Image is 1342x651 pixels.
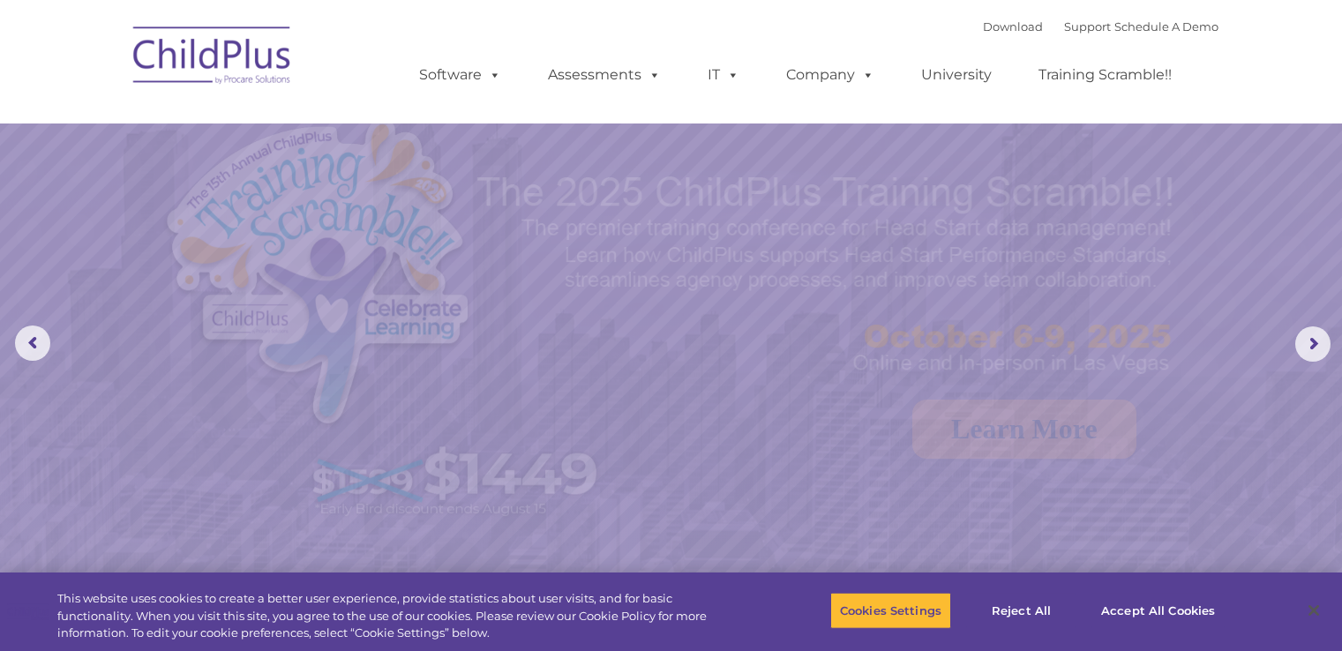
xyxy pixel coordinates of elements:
[903,57,1009,93] a: University
[983,19,1218,34] font: |
[1091,592,1225,629] button: Accept All Cookies
[57,590,738,642] div: This website uses cookies to create a better user experience, provide statistics about user visit...
[1021,57,1189,93] a: Training Scramble!!
[124,14,301,102] img: ChildPlus by Procare Solutions
[966,592,1076,629] button: Reject All
[530,57,678,93] a: Assessments
[1114,19,1218,34] a: Schedule A Demo
[690,57,757,93] a: IT
[1294,591,1333,630] button: Close
[1064,19,1111,34] a: Support
[912,400,1136,459] a: Learn More
[401,57,519,93] a: Software
[768,57,892,93] a: Company
[983,19,1043,34] a: Download
[830,592,951,629] button: Cookies Settings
